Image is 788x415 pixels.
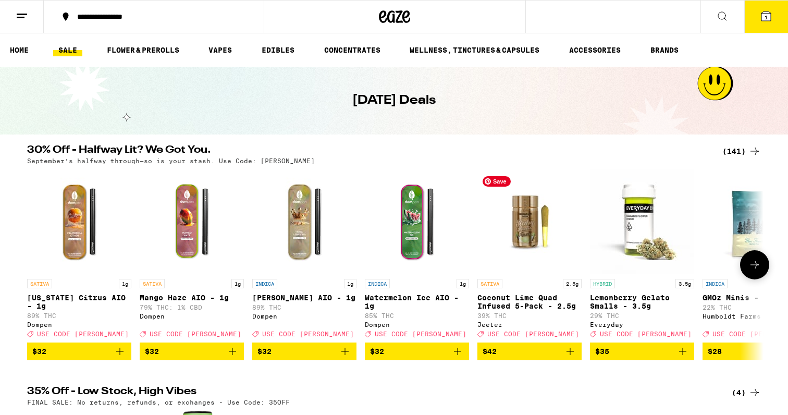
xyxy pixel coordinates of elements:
p: 2.5g [563,279,582,288]
p: INDICA [703,279,728,288]
p: 39% THC [477,312,582,319]
img: Dompen - Mango Haze AIO - 1g [140,169,244,274]
p: Lemonberry Gelato Smalls - 3.5g [590,294,694,310]
a: (141) [722,145,761,157]
p: [US_STATE] Citrus AIO - 1g [27,294,131,310]
a: CONCENTRATES [319,44,386,56]
p: 1g [119,279,131,288]
a: HOME [5,44,34,56]
a: (4) [732,386,761,399]
span: USE CODE [PERSON_NAME] [600,331,692,337]
span: USE CODE [PERSON_NAME] [487,331,579,337]
p: 1g [231,279,244,288]
p: 1g [344,279,356,288]
a: EDIBLES [256,44,300,56]
button: 1 [744,1,788,33]
p: SATIVA [140,279,165,288]
button: Add to bag [27,343,131,360]
h2: 35% Off - Low Stock, High Vibes [27,386,710,399]
a: Open page for Watermelon Ice AIO - 1g from Dompen [365,169,469,343]
span: $32 [32,347,46,356]
span: USE CODE [PERSON_NAME] [37,331,129,337]
p: SATIVA [27,279,52,288]
p: 85% THC [365,312,469,319]
p: FINAL SALE: No returns, refunds, or exchanges - Use Code: 35OFF [27,399,290,406]
button: Add to bag [140,343,244,360]
span: USE CODE [PERSON_NAME] [262,331,354,337]
p: Coconut Lime Quad Infused 5-Pack - 2.5g [477,294,582,310]
span: $32 [257,347,272,356]
img: Everyday - Lemonberry Gelato Smalls - 3.5g [590,169,694,274]
div: Dompen [365,321,469,328]
p: 29% THC [590,312,694,319]
p: Mango Haze AIO - 1g [140,294,244,302]
p: [PERSON_NAME] AIO - 1g [252,294,356,302]
a: Open page for California Citrus AIO - 1g from Dompen [27,169,131,343]
a: Open page for King Louis XIII AIO - 1g from Dompen [252,169,356,343]
img: Dompen - Watermelon Ice AIO - 1g [365,169,469,274]
button: Add to bag [365,343,469,360]
img: Dompen - California Citrus AIO - 1g [27,169,131,274]
p: 1g [457,279,469,288]
div: Everyday [590,321,694,328]
a: Open page for Lemonberry Gelato Smalls - 3.5g from Everyday [590,169,694,343]
div: Dompen [252,313,356,320]
a: SALE [53,44,82,56]
div: Dompen [140,313,244,320]
button: Add to bag [590,343,694,360]
p: 89% THC [252,304,356,311]
span: $28 [708,347,722,356]
a: WELLNESS, TINCTURES & CAPSULES [404,44,545,56]
span: $32 [145,347,159,356]
p: 3.5g [675,279,694,288]
span: $32 [370,347,384,356]
button: Add to bag [252,343,356,360]
span: $35 [595,347,609,356]
a: Open page for Mango Haze AIO - 1g from Dompen [140,169,244,343]
span: USE CODE [PERSON_NAME] [375,331,466,337]
h1: [DATE] Deals [352,92,436,109]
div: Jeeter [477,321,582,328]
a: Open page for Coconut Lime Quad Infused 5-Pack - 2.5g from Jeeter [477,169,582,343]
p: INDICA [365,279,390,288]
p: SATIVA [477,279,502,288]
p: September’s halfway through—so is your stash. Use Code: [PERSON_NAME] [27,157,315,164]
img: Jeeter - Coconut Lime Quad Infused 5-Pack - 2.5g [477,169,582,274]
span: USE CODE [PERSON_NAME] [150,331,241,337]
p: HYBRID [590,279,615,288]
span: 1 [765,14,768,20]
span: Save [483,176,511,187]
img: Dompen - King Louis XIII AIO - 1g [252,169,356,274]
a: BRANDS [645,44,684,56]
a: VAPES [203,44,237,56]
button: Add to bag [477,343,582,360]
span: Hi. Need any help? [6,7,75,16]
h2: 30% Off - Halfway Lit? We Got You. [27,145,710,157]
span: $42 [483,347,497,356]
p: 79% THC: 1% CBD [140,304,244,311]
p: Watermelon Ice AIO - 1g [365,294,469,310]
a: FLOWER & PREROLLS [102,44,184,56]
a: ACCESSORIES [564,44,626,56]
p: 89% THC [27,312,131,319]
div: Dompen [27,321,131,328]
p: INDICA [252,279,277,288]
